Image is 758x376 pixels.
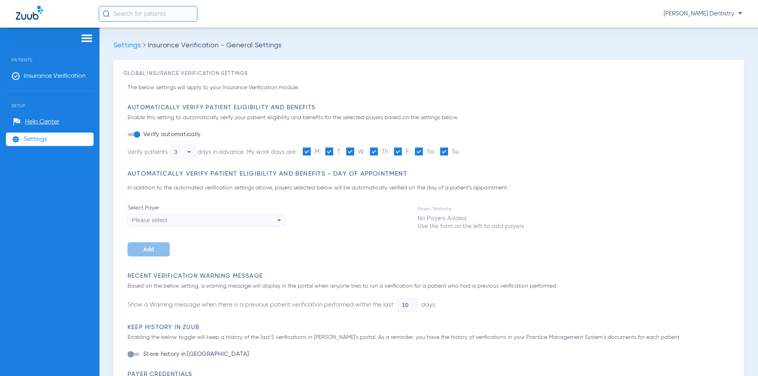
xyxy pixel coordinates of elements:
[325,148,340,156] label: T
[128,242,170,256] button: Add
[142,131,201,138] label: Verify automatically
[128,84,734,92] p: The below settings will apply to your Insurance Verification module.
[128,184,734,192] p: In addition to the automated verification settings above, payers selected below will be automatic...
[128,333,734,342] p: Enabling the below toggle will keep a history of the last 5 verifications in [PERSON_NAME]'s port...
[132,217,167,223] span: Please select
[128,324,734,331] h3: Keep History in Zuub
[303,148,319,156] label: M
[6,91,94,108] span: Setup
[370,148,388,156] label: Th
[124,70,734,78] h3: Global Insurance Verification Settings
[417,205,525,213] td: Payer/Website
[128,170,734,178] h3: Automatically Verify Patient Eligibility and Benefits - Day of Appointment
[24,72,86,80] span: Insurance Verification
[128,145,245,158] div: Verify patients days in advance.
[99,6,197,22] input: Search for patients
[664,10,742,18] span: [PERSON_NAME] Dentistry
[6,45,94,63] span: Patients
[440,148,459,156] label: Su
[128,282,734,290] p: Based on the below setting, a warning message will display in the portal when anyone tries to run...
[128,104,734,112] h3: Automatically Verify Patient Eligibility and Benefits
[174,148,177,155] span: 3
[128,298,436,312] li: Show a Warning message when there is a previous patient verification performed within the last days.
[417,214,525,231] td: No Payers Added Use the form on the left to add payers
[346,148,364,156] label: W
[394,148,409,156] label: F
[142,350,249,358] label: Store history in [GEOGRAPHIC_DATA]
[25,118,59,126] span: Help Center
[128,272,734,280] h3: Recent Verification Warning Message
[719,338,758,376] iframe: Chat Widget
[148,42,281,49] span: Insurance Verification - General Settings
[13,118,59,126] a: Help Center
[113,42,141,49] span: Settings
[16,6,43,20] img: Zuub Logo
[247,149,297,155] span: My work days are:
[128,204,285,212] span: Select Payer
[415,148,434,156] label: Sa
[81,34,93,43] img: hamburger-icon
[143,246,154,253] span: Add
[103,10,110,17] img: Search Icon
[128,114,734,122] p: Enable this setting to automatically verify your patient eligibility and benefits for the selecte...
[24,135,47,143] span: Settings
